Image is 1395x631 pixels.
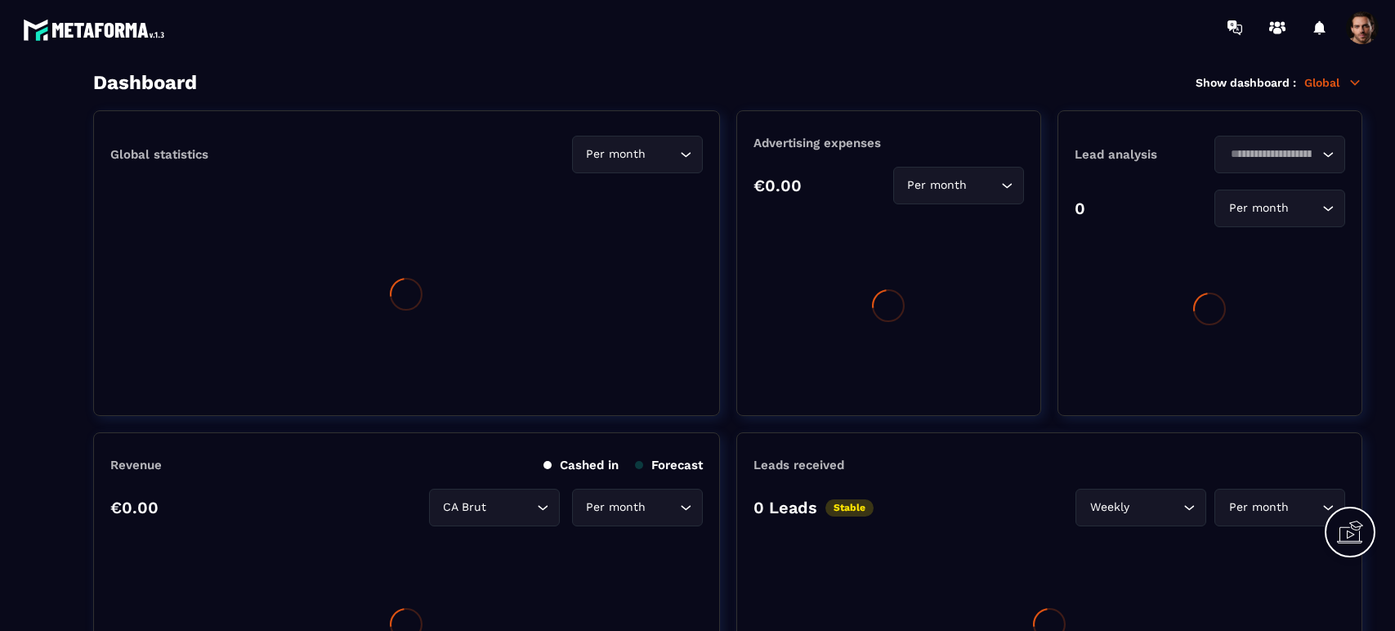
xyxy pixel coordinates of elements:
input: Search for option [650,499,676,517]
div: Search for option [1214,489,1345,526]
h3: Dashboard [93,71,197,94]
p: Stable [825,499,874,517]
input: Search for option [971,177,997,195]
p: €0.00 [110,498,159,517]
input: Search for option [1225,145,1318,163]
p: €0.00 [753,176,802,195]
p: 0 [1075,199,1085,218]
input: Search for option [650,145,676,163]
p: Forecast [635,458,703,472]
span: Per month [1225,199,1292,217]
p: Global statistics [110,147,208,162]
p: Lead analysis [1075,147,1210,162]
div: Search for option [572,489,703,526]
p: Leads received [753,458,844,472]
p: Show dashboard : [1196,76,1296,89]
input: Search for option [1292,199,1318,217]
input: Search for option [1292,499,1318,517]
div: Search for option [1214,136,1345,173]
p: Advertising expenses [753,136,1024,150]
p: Revenue [110,458,162,472]
img: logo [23,15,170,45]
span: Per month [904,177,971,195]
input: Search for option [1133,499,1179,517]
div: Search for option [429,489,560,526]
span: Per month [1225,499,1292,517]
p: Global [1304,75,1362,90]
p: Cashed in [543,458,619,472]
input: Search for option [490,499,533,517]
span: Weekly [1086,499,1133,517]
div: Search for option [1214,190,1345,227]
span: Per month [583,145,650,163]
div: Search for option [572,136,703,173]
p: 0 Leads [753,498,817,517]
span: Per month [583,499,650,517]
div: Search for option [1075,489,1206,526]
div: Search for option [893,167,1024,204]
span: CA Brut [440,499,490,517]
